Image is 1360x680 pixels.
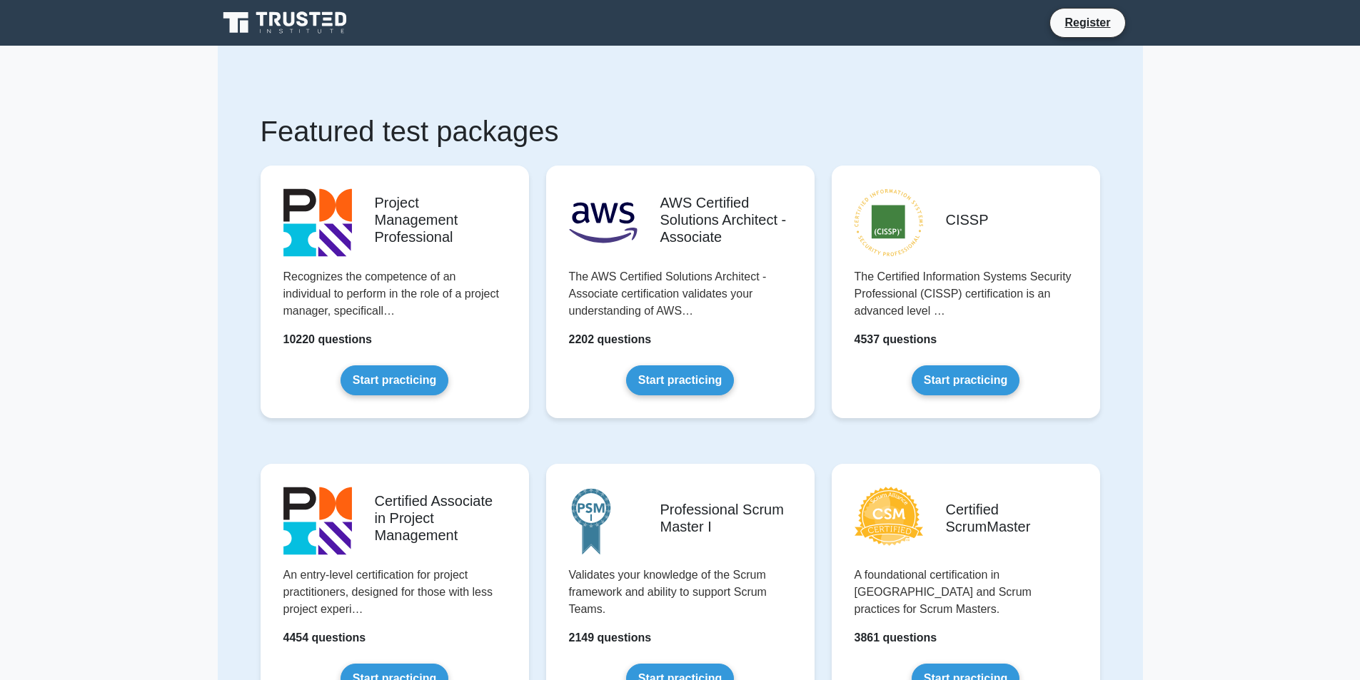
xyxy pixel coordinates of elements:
[261,114,1100,148] h1: Featured test packages
[626,365,734,395] a: Start practicing
[912,365,1019,395] a: Start practicing
[341,365,448,395] a: Start practicing
[1056,14,1119,31] a: Register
